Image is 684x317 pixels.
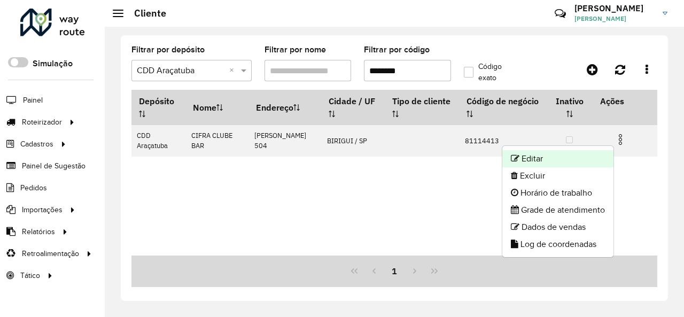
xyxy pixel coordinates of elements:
td: CIFRA CLUBE BAR [186,125,249,157]
h2: Cliente [123,7,166,19]
th: Endereço [249,90,322,125]
a: Contato Rápido [549,2,572,25]
label: Filtrar por depósito [131,43,205,56]
label: Código exato [464,61,517,83]
span: Painel de Sugestão [22,160,85,172]
h3: [PERSON_NAME] [574,3,655,13]
span: [PERSON_NAME] [574,14,655,24]
td: BIRIGUI / SP [322,125,385,157]
td: [PERSON_NAME] 504 [249,125,322,157]
td: CDD Araçatuba [131,125,186,157]
li: Dados de vendas [502,219,613,236]
li: Excluir [502,167,613,184]
th: Inativo [546,90,593,125]
td: 81114413 [460,125,547,157]
span: Pedidos [20,182,47,194]
li: Grade de atendimento [502,202,613,219]
th: Nome [186,90,249,125]
li: Log de coordenadas [502,236,613,253]
span: Importações [22,204,63,215]
label: Filtrar por nome [265,43,326,56]
label: Filtrar por código [364,43,430,56]
span: Cadastros [20,138,53,150]
span: Roteirizador [22,117,62,128]
span: Clear all [229,64,238,77]
li: Editar [502,150,613,167]
span: Painel [23,95,43,106]
span: Retroalimentação [22,248,79,259]
th: Ações [593,90,657,112]
button: 1 [384,261,405,281]
th: Código de negócio [460,90,547,125]
th: Cidade / UF [322,90,385,125]
span: Tático [20,270,40,281]
label: Simulação [33,57,73,70]
span: Relatórios [22,226,55,237]
th: Depósito [131,90,186,125]
li: Horário de trabalho [502,184,613,202]
th: Tipo de cliente [385,90,460,125]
